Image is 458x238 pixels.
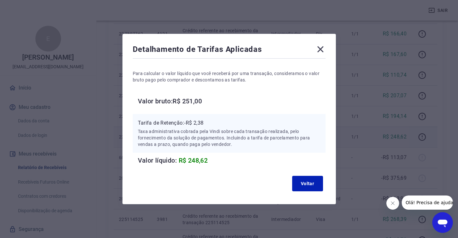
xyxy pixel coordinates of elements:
h6: Valor líquido: [138,155,326,166]
iframe: Fechar mensagem [386,197,399,210]
span: R$ 248,62 [179,157,208,164]
iframe: Mensagem da empresa [402,195,453,210]
button: Voltar [292,176,323,191]
iframe: Botão para abrir a janela de mensagens [432,212,453,233]
div: Detalhamento de Tarifas Aplicadas [133,44,326,57]
p: Tarifa de Retenção: -R$ 2,38 [138,119,320,127]
p: Para calcular o valor líquido que você receberá por uma transação, consideramos o valor bruto pag... [133,70,326,83]
h6: Valor bruto: R$ 251,00 [138,96,326,106]
p: Taxa administrativa cobrada pela Vindi sobre cada transação realizada, pelo fornecimento da soluç... [138,128,320,148]
span: Olá! Precisa de ajuda? [4,5,54,10]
